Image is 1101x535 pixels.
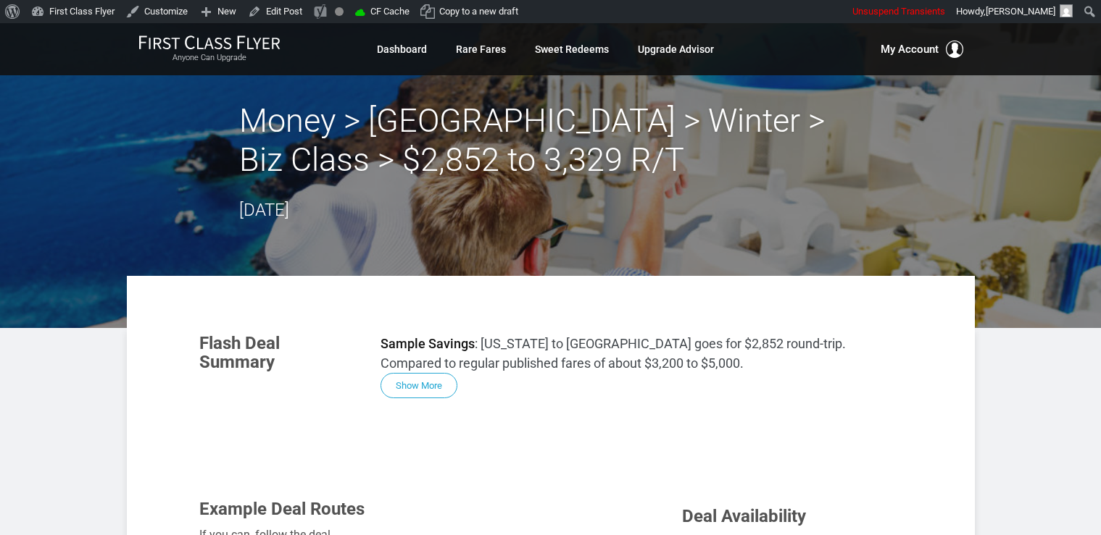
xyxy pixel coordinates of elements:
a: Upgrade Advisor [638,36,714,62]
p: : [US_STATE] to [GEOGRAPHIC_DATA] goes for $2,852 round-trip. Compared to regular published fares... [381,334,902,373]
a: Rare Fares [456,36,506,62]
small: Anyone Can Upgrade [138,53,281,63]
h3: Flash Deal Summary [199,334,359,372]
a: First Class FlyerAnyone Can Upgrade [138,35,281,64]
span: Deal Availability [682,506,806,526]
span: [PERSON_NAME] [986,6,1055,17]
img: First Class Flyer [138,35,281,50]
a: Dashboard [377,36,427,62]
h2: Money > [GEOGRAPHIC_DATA] > Winter > Biz Class > $2,852 to 3,329 R/T [239,101,863,180]
span: Example Deal Routes [199,499,365,519]
time: [DATE] [239,200,289,220]
a: Sweet Redeems [535,36,609,62]
button: My Account [881,41,963,58]
strong: Sample Savings [381,336,475,351]
span: My Account [881,41,939,58]
span: Unsuspend Transients [852,6,945,17]
button: Show More [381,373,457,398]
